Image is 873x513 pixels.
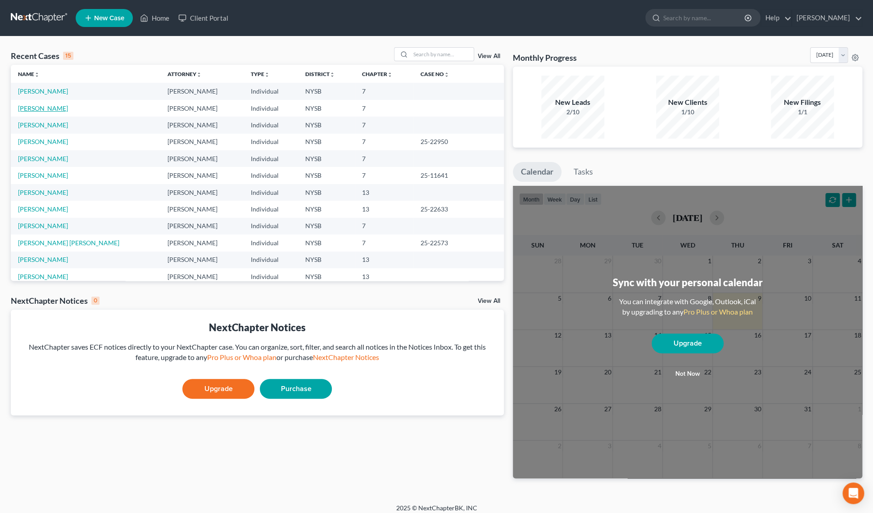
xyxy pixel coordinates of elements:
td: [PERSON_NAME] [160,100,244,117]
div: 2/10 [541,108,604,117]
input: Search by name... [411,48,474,61]
a: [PERSON_NAME] [792,10,862,26]
a: [PERSON_NAME] [18,155,68,162]
td: Individual [243,268,298,285]
td: NYSB [298,100,355,117]
td: 13 [355,201,413,217]
a: Nameunfold_more [18,71,40,77]
td: NYSB [298,201,355,217]
div: New Leads [541,97,604,108]
td: Individual [243,100,298,117]
a: [PERSON_NAME] [18,171,68,179]
td: NYSB [298,117,355,133]
button: Not now [651,365,724,383]
td: 7 [355,150,413,167]
div: Sync with your personal calendar [612,275,762,289]
a: Home [136,10,174,26]
td: Individual [243,184,298,201]
a: Upgrade [651,333,724,353]
td: Individual [243,83,298,99]
td: [PERSON_NAME] [160,218,244,234]
div: Open Intercom Messenger [842,482,864,504]
a: Chapterunfold_more [362,71,393,77]
div: 1/10 [656,108,719,117]
i: unfold_more [387,72,393,77]
a: Calendar [513,162,561,182]
td: NYSB [298,234,355,251]
a: [PERSON_NAME] [18,222,68,229]
td: Individual [243,134,298,150]
h3: Monthly Progress [513,52,577,63]
td: 25-22950 [413,134,503,150]
a: Pro Plus or Whoa plan [207,353,276,361]
div: 0 [91,297,100,305]
div: NextChapter Notices [11,295,100,306]
a: [PERSON_NAME] [18,273,68,280]
div: NextChapter saves ECF notices directly to your NextChapter case. You can organize, sort, filter, ... [18,342,497,363]
a: [PERSON_NAME] [18,256,68,263]
a: Upgrade [182,379,254,399]
td: [PERSON_NAME] [160,150,244,167]
td: Individual [243,218,298,234]
a: Districtunfold_more [305,71,335,77]
i: unfold_more [34,72,40,77]
td: Individual [243,150,298,167]
span: New Case [94,15,124,22]
a: Typeunfold_more [250,71,269,77]
td: 7 [355,167,413,184]
a: NextChapter Notices [313,353,379,361]
div: New Clients [656,97,719,108]
td: 7 [355,218,413,234]
td: NYSB [298,134,355,150]
div: 1/1 [771,108,834,117]
div: New Filings [771,97,834,108]
a: Tasks [565,162,601,182]
div: You can integrate with Google, Outlook, iCal by upgrading to any [615,297,760,317]
td: [PERSON_NAME] [160,117,244,133]
td: NYSB [298,218,355,234]
i: unfold_more [443,72,449,77]
i: unfold_more [330,72,335,77]
a: Purchase [260,379,332,399]
a: Case Nounfold_more [420,71,449,77]
td: Individual [243,234,298,251]
a: [PERSON_NAME] [18,87,68,95]
a: [PERSON_NAME] [18,121,68,129]
a: [PERSON_NAME] [18,104,68,112]
div: Recent Cases [11,50,73,61]
td: NYSB [298,268,355,285]
td: NYSB [298,83,355,99]
a: Client Portal [174,10,232,26]
td: 7 [355,100,413,117]
td: [PERSON_NAME] [160,167,244,184]
input: Search by name... [663,9,746,26]
a: [PERSON_NAME] [18,205,68,213]
a: [PERSON_NAME] [18,189,68,196]
a: Attorneyunfold_more [167,71,202,77]
td: 7 [355,117,413,133]
td: 7 [355,234,413,251]
a: View All [478,298,500,304]
td: NYSB [298,252,355,268]
a: Help [761,10,791,26]
td: 25-22573 [413,234,503,251]
td: Individual [243,201,298,217]
td: Individual [243,167,298,184]
td: [PERSON_NAME] [160,234,244,251]
i: unfold_more [264,72,269,77]
td: NYSB [298,167,355,184]
td: [PERSON_NAME] [160,268,244,285]
td: [PERSON_NAME] [160,184,244,201]
td: NYSB [298,150,355,167]
td: 7 [355,83,413,99]
a: Pro Plus or Whoa plan [683,307,753,316]
a: [PERSON_NAME] [PERSON_NAME] [18,239,119,247]
td: NYSB [298,184,355,201]
td: 13 [355,184,413,201]
td: [PERSON_NAME] [160,134,244,150]
div: 15 [63,52,73,60]
td: 25-22633 [413,201,503,217]
div: NextChapter Notices [18,320,497,334]
td: 7 [355,134,413,150]
td: 13 [355,268,413,285]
